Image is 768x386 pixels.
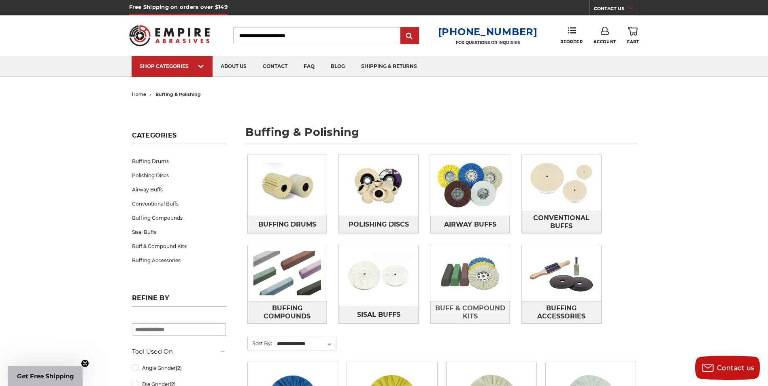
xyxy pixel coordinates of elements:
a: Sisal Buffs [132,225,226,239]
a: Buffing Compounds [248,301,327,323]
a: Reorder [560,27,583,44]
a: Polishing Discs [339,216,418,233]
a: contact [255,56,296,77]
span: Get Free Shipping [17,372,74,380]
h5: Tool Used On [132,347,226,356]
a: Buffing Drums [132,154,226,168]
img: Empire Abrasives [129,20,210,51]
span: Polishing Discs [349,218,409,231]
img: Buffing Accessories [522,245,601,301]
img: Buffing Compounds [248,245,327,301]
img: Airway Buffs [430,157,510,213]
span: Buffing Compounds [248,301,327,323]
span: Airway Buffs [444,218,496,231]
a: Buffing Drums [248,216,327,233]
span: Contact us [717,364,755,372]
img: Buff & Compound Kits [430,245,510,301]
a: Angle Grinder [132,361,226,375]
button: Close teaser [81,359,89,367]
img: Conventional Buffs [522,155,601,211]
label: Sort By: [248,337,272,349]
a: Buff & Compound Kits [430,301,510,323]
a: Cart [627,27,639,45]
span: Buffing Accessories [522,301,601,323]
a: Sisal Buffs [339,306,418,323]
img: Buffing Drums [248,157,327,213]
div: SHOP CATEGORIES [140,63,204,69]
span: buffing & polishing [155,91,201,97]
span: Sisal Buffs [357,308,400,322]
p: FOR QUESTIONS OR INQUIRIES [438,40,538,45]
a: home [132,91,146,97]
span: Buff & Compound Kits [431,301,509,323]
span: Reorder [560,39,583,45]
a: Conventional Buffs [132,197,226,211]
a: shipping & returns [353,56,425,77]
a: Buff & Compound Kits [132,239,226,253]
span: (2) [176,365,182,371]
a: Polishing Discs [132,168,226,182]
div: Get Free ShippingClose teaser [8,366,83,386]
a: [PHONE_NUMBER] [438,26,538,38]
span: Account [594,39,616,45]
h1: buffing & polishing [245,127,636,144]
a: Buffing Accessories [522,301,601,323]
a: CONTACT US [594,4,639,15]
h5: Refine by [132,294,226,307]
input: Submit [402,28,418,44]
a: Buffing Accessories [132,253,226,267]
a: Conventional Buffs [522,211,601,233]
a: faq [296,56,323,77]
select: Sort By: [276,338,336,350]
h5: Categories [132,131,226,144]
img: Polishing Discs [339,157,418,213]
a: Airway Buffs [430,216,510,233]
span: Buffing Drums [258,218,316,231]
span: Cart [627,39,639,45]
a: blog [323,56,353,77]
a: about us [213,56,255,77]
a: Airway Buffs [132,182,226,197]
button: Contact us [695,356,760,380]
img: Sisal Buffs [339,248,418,303]
a: Buffing Compounds [132,211,226,225]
